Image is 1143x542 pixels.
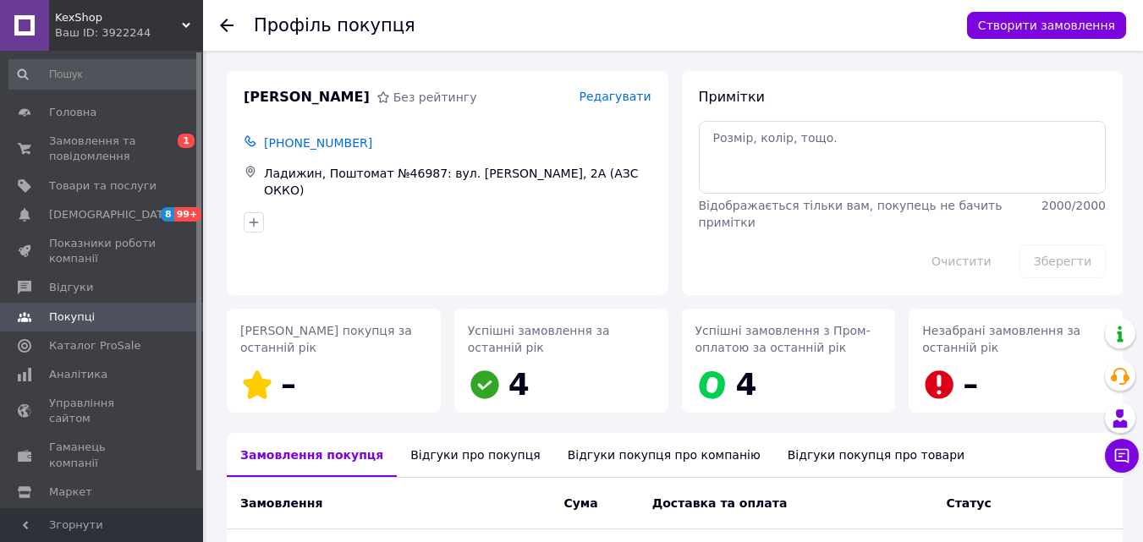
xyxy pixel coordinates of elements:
[254,15,415,36] h1: Профіль покупця
[468,324,610,354] span: Успішні замовлення за останній рік
[563,496,597,510] span: Cума
[8,59,200,90] input: Пошук
[49,338,140,353] span: Каталог ProSale
[227,433,397,477] div: Замовлення покупця
[397,433,553,477] div: Відгуки про покупця
[174,207,202,222] span: 99+
[49,178,157,194] span: Товари та послуги
[281,367,296,402] span: –
[49,309,95,325] span: Покупці
[49,280,93,295] span: Відгуки
[49,396,157,426] span: Управління сайтом
[963,367,978,402] span: –
[736,367,757,402] span: 4
[695,324,871,354] span: Успішні замовлення з Пром-оплатою за останній рік
[774,433,978,477] div: Відгуки покупця про товари
[1105,439,1139,473] button: Чат з покупцем
[178,134,195,148] span: 1
[244,88,370,107] span: [PERSON_NAME]
[49,367,107,382] span: Аналітика
[652,496,788,510] span: Доставка та оплата
[946,496,991,510] span: Статус
[264,136,372,150] span: [PHONE_NUMBER]
[393,90,477,104] span: Без рейтингу
[49,236,157,266] span: Показники роботи компанії
[220,17,234,34] div: Повернутися назад
[579,90,651,103] span: Редагувати
[49,105,96,120] span: Головна
[55,25,203,41] div: Ваш ID: 3922244
[240,324,412,354] span: [PERSON_NAME] покупця за останній рік
[240,496,322,510] span: Замовлення
[49,440,157,470] span: Гаманець компанії
[699,89,765,105] span: Примітки
[161,207,174,222] span: 8
[554,433,774,477] div: Відгуки покупця про компанію
[55,10,182,25] span: KexShop
[967,12,1126,39] button: Створити замовлення
[261,162,655,202] div: Ладижин, Поштомат №46987: вул. [PERSON_NAME], 2А (АЗС ОККО)
[508,367,530,402] span: 4
[49,134,157,164] span: Замовлення та повідомлення
[1041,199,1106,212] span: 2000 / 2000
[922,324,1080,354] span: Незабрані замовлення за останній рік
[49,207,174,222] span: [DEMOGRAPHIC_DATA]
[699,199,1003,229] span: Відображається тільки вам, покупець не бачить примітки
[49,485,92,500] span: Маркет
